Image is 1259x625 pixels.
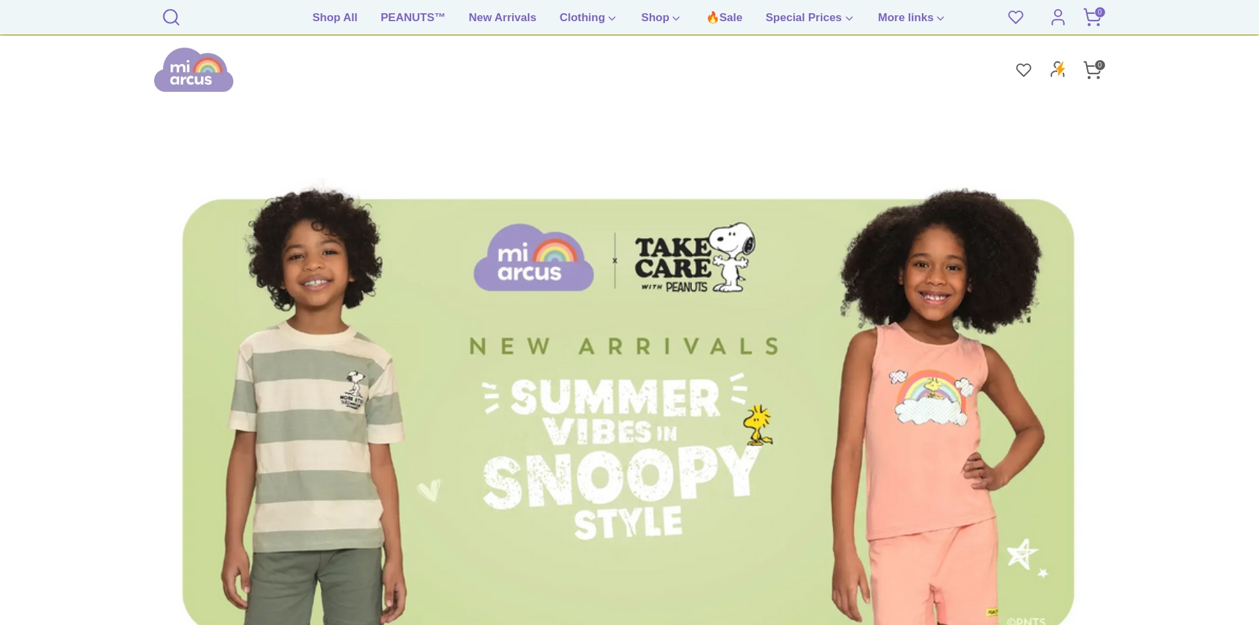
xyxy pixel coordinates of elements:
a: Clothing [550,9,629,34]
a: Search [158,7,184,20]
a: 0 [1079,57,1106,83]
span: 0 [1094,7,1106,18]
a: 🔥Sale [696,9,753,34]
a: 0 [1079,4,1106,30]
a: PEANUTS™ [371,9,455,34]
a: Shop All [303,9,367,34]
span: 0 [1094,60,1106,71]
a: Shop [631,9,692,34]
a: New Arrivals [459,9,546,34]
a: Account [1045,4,1071,30]
a: Special Prices [756,9,865,34]
a: More links [868,9,957,34]
img: miarcus-logo [154,46,233,94]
